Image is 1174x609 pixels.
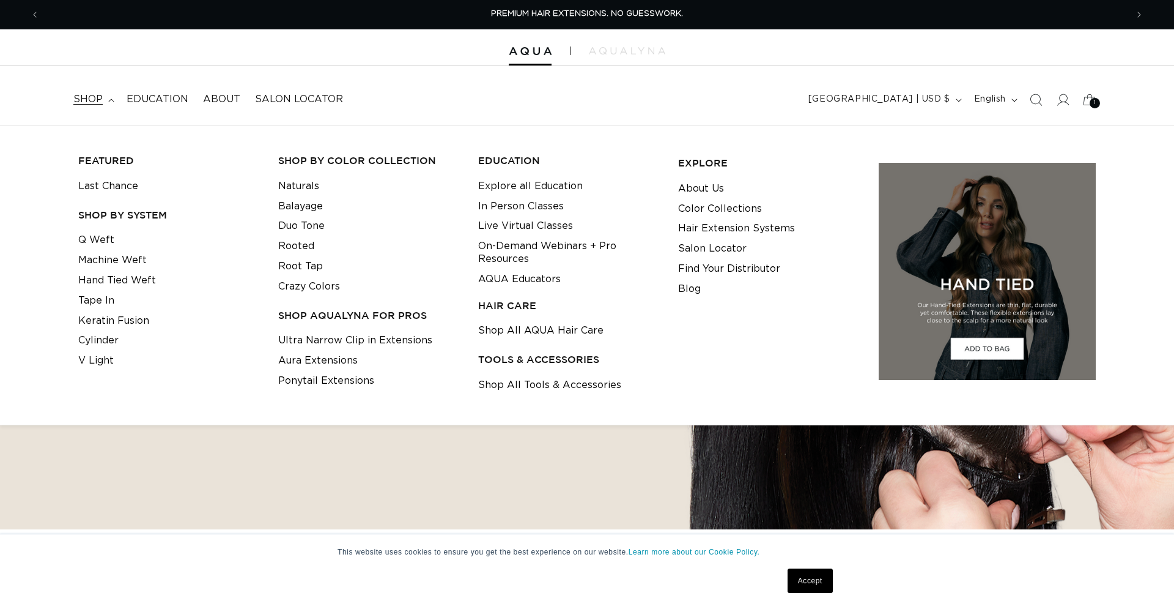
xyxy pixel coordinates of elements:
a: Duo Tone [278,216,325,236]
a: Tape In [78,291,114,311]
a: Crazy Colors [278,277,340,297]
span: Education [127,93,188,106]
a: Balayage [278,196,323,217]
a: Color Collections [678,199,762,219]
a: Salon Locator [248,86,350,113]
button: Next announcement [1126,3,1153,26]
a: Accept [788,569,833,593]
h3: FEATURED [78,154,259,167]
a: AQUA Educators [478,269,561,290]
a: Find Your Distributor [678,259,780,279]
a: On-Demand Webinars + Pro Resources [478,236,659,269]
span: 1 [1094,98,1096,108]
a: In Person Classes [478,196,564,217]
a: Live Virtual Classes [478,216,573,236]
a: Rooted [278,236,314,256]
a: Ultra Narrow Clip in Extensions [278,331,432,351]
span: About [203,93,240,106]
a: Keratin Fusion [78,311,149,331]
a: Naturals [278,176,319,196]
summary: Search [1022,86,1049,113]
a: Education [119,86,196,113]
a: Ponytail Extensions [278,371,374,391]
summary: shop [66,86,119,113]
a: Q Weft [78,230,114,250]
a: Last Chance [78,176,138,196]
h3: EDUCATION [478,154,659,167]
a: Learn more about our Cookie Policy. [629,548,760,556]
h3: Shop AquaLyna for Pros [278,309,459,322]
a: Salon Locator [678,239,747,259]
a: Blog [678,279,701,299]
h3: TOOLS & ACCESSORIES [478,353,659,366]
a: Hair Extension Systems [678,219,795,239]
a: Machine Weft [78,250,147,271]
img: Aqua Hair Extensions [509,47,552,56]
a: About Us [678,179,724,199]
a: V Light [78,351,114,371]
img: aqualyna.com [589,47,665,54]
button: English [967,88,1022,111]
p: This website uses cookies to ensure you get the best experience on our website. [338,547,836,558]
a: Hand Tied Weft [78,271,156,291]
a: About [196,86,248,113]
a: Shop All AQUA Hair Care [478,321,604,341]
button: Previous announcement [21,3,48,26]
span: shop [73,93,103,106]
a: Root Tap [278,256,323,277]
span: English [974,93,1006,106]
button: [GEOGRAPHIC_DATA] | USD $ [801,88,967,111]
span: [GEOGRAPHIC_DATA] | USD $ [808,93,950,106]
h3: HAIR CARE [478,299,659,312]
a: Explore all Education [478,176,583,196]
h3: EXPLORE [678,157,859,170]
span: Salon Locator [255,93,343,106]
h3: Shop by Color Collection [278,154,459,167]
a: Shop All Tools & Accessories [478,375,621,395]
a: Cylinder [78,331,119,351]
h3: SHOP BY SYSTEM [78,209,259,222]
span: PREMIUM HAIR EXTENSIONS. NO GUESSWORK. [491,10,683,18]
a: Aura Extensions [278,351,358,371]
